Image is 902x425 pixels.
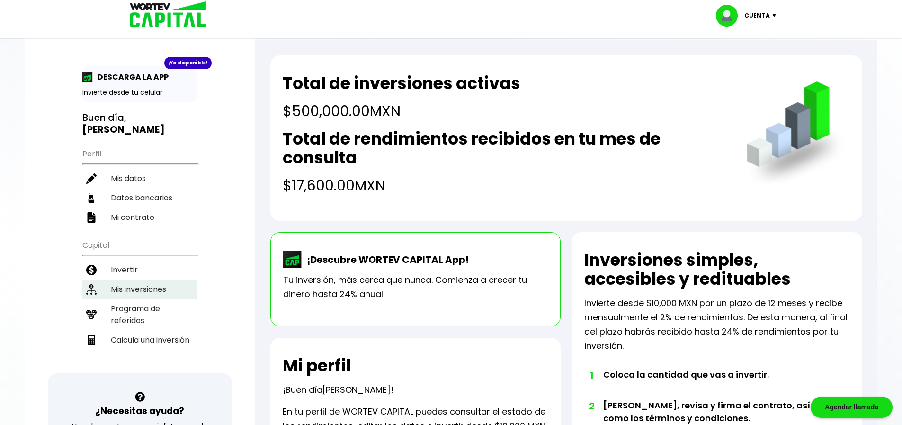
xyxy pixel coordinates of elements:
[283,74,520,93] h2: Total de inversiones activas
[82,72,93,82] img: app-icon
[164,57,212,69] div: ¡Ya disponible!
[322,384,391,396] span: [PERSON_NAME]
[82,260,197,280] a: Invertir
[82,299,197,330] a: Programa de referidos
[589,399,594,413] span: 2
[744,9,770,23] p: Cuenta
[584,251,850,289] h2: Inversiones simples, accesibles y redituables
[82,123,165,136] b: [PERSON_NAME]
[283,129,727,167] h2: Total de rendimientos recibidos en tu mes de consulta
[82,280,197,299] a: Mis inversiones
[82,330,197,350] a: Calcula una inversión
[82,169,197,188] a: Mis datos
[283,100,520,122] h4: $500,000.00 MXN
[302,253,469,267] p: ¡Descubre WORTEV CAPITAL App!
[86,309,97,320] img: recomiendanos-icon.9b8e9327.svg
[283,175,727,196] h4: $17,600.00 MXN
[283,383,393,397] p: ¡Buen día !
[584,296,850,353] p: Invierte desde $10,000 MXN por un plazo de 12 meses y recibe mensualmente el 2% de rendimientos. ...
[82,208,197,227] a: Mi contrato
[86,265,97,275] img: invertir-icon.b3b967d7.svg
[93,71,169,83] p: DESCARGA LA APP
[86,212,97,223] img: contrato-icon.f2db500c.svg
[82,143,197,227] ul: Perfil
[716,5,744,27] img: profile-image
[82,188,197,208] a: Datos bancarios
[589,368,594,382] span: 1
[283,251,302,268] img: wortev-capital-app-icon
[95,404,184,418] h3: ¿Necesitas ayuda?
[283,273,548,301] p: Tu inversión, más cerca que nunca. Comienza a crecer tu dinero hasta 24% anual.
[82,88,197,98] p: Invierte desde tu celular
[82,112,197,136] h3: Buen día,
[770,14,783,17] img: icon-down
[86,335,97,345] img: calculadora-icon.17d418c4.svg
[86,173,97,184] img: editar-icon.952d3147.svg
[811,397,893,418] div: Agendar llamada
[603,368,823,399] li: Coloca la cantidad que vas a invertir.
[283,356,351,375] h2: Mi perfil
[86,284,97,295] img: inversiones-icon.6695dc30.svg
[82,235,197,373] ul: Capital
[86,193,97,203] img: datos-icon.10cf9172.svg
[742,81,850,189] img: grafica.516fef24.png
